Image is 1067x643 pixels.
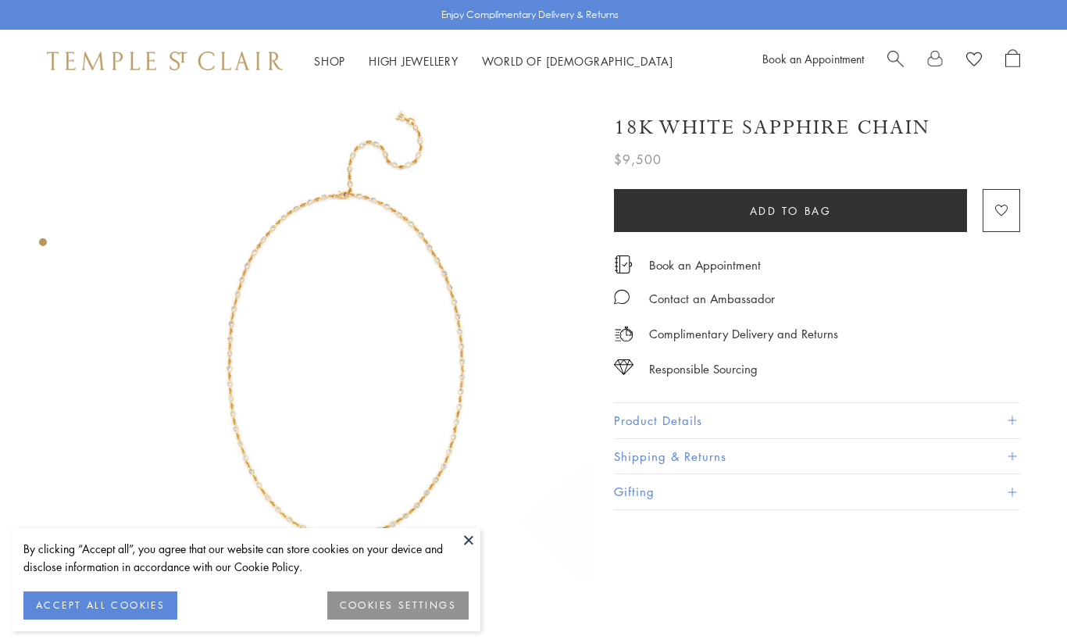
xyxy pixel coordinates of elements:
[649,256,761,273] a: Book an Appointment
[1005,49,1020,73] a: Open Shopping Bag
[23,591,177,620] button: ACCEPT ALL COOKIES
[762,51,864,66] a: Book an Appointment
[614,289,630,305] img: MessageIcon-01_2.svg
[887,49,904,73] a: Search
[102,92,591,581] img: 18K White Sapphire Chain
[649,359,758,379] div: Responsible Sourcing
[327,591,469,620] button: COOKIES SETTINGS
[614,359,633,375] img: icon_sourcing.svg
[614,114,930,141] h1: 18K White Sapphire Chain
[614,439,1020,474] button: Shipping & Returns
[989,570,1051,627] iframe: Gorgias live chat messenger
[23,540,469,576] div: By clicking “Accept all”, you agree that our website can store cookies on your device and disclos...
[614,149,662,170] span: $9,500
[649,289,775,309] div: Contact an Ambassador
[314,52,673,71] nav: Main navigation
[369,53,459,69] a: High JewelleryHigh Jewellery
[47,52,283,70] img: Temple St. Clair
[614,324,633,344] img: icon_delivery.svg
[750,202,832,220] span: Add to bag
[614,189,967,232] button: Add to bag
[314,53,345,69] a: ShopShop
[966,49,982,73] a: View Wishlist
[614,474,1020,509] button: Gifting
[39,234,47,259] div: Product gallery navigation
[649,324,838,344] p: Complimentary Delivery and Returns
[441,7,619,23] p: Enjoy Complimentary Delivery & Returns
[482,53,673,69] a: World of [DEMOGRAPHIC_DATA]World of [DEMOGRAPHIC_DATA]
[614,255,633,273] img: icon_appointment.svg
[614,403,1020,438] button: Product Details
